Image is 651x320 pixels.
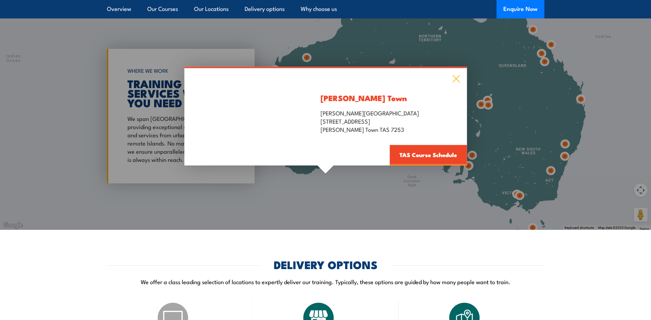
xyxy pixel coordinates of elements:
[390,145,467,166] a: TAS Course Schedule
[274,260,378,269] h2: DELIVERY OPTIONS
[184,68,302,166] img: Confined Space Entry Training
[321,94,448,102] h3: [PERSON_NAME] Town
[107,278,544,286] p: We offer a class leading selection of locations to expertly deliver our training. Typically, thes...
[321,109,448,133] p: [PERSON_NAME][GEOGRAPHIC_DATA] [STREET_ADDRESS] [PERSON_NAME] Town TAS 7253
